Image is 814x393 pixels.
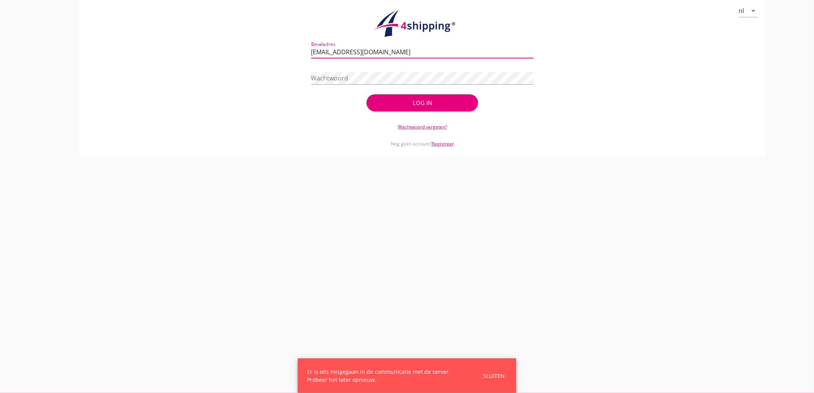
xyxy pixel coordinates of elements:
[432,140,454,147] a: Registreer
[379,99,465,107] div: Log in
[367,94,478,111] button: Log in
[307,368,465,384] div: Er is iets misgegaan in de communicatie met de server. Probeer het later opnieuw.
[749,6,758,15] i: arrow_drop_down
[311,46,534,58] input: Emailadres
[372,9,472,38] img: logo.1f945f1d.svg
[483,372,505,380] div: Sluiten
[481,370,507,382] button: Sluiten
[398,124,447,130] a: Wachtwoord vergeten?
[739,7,744,14] div: nl
[311,130,534,147] div: Nog geen account?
